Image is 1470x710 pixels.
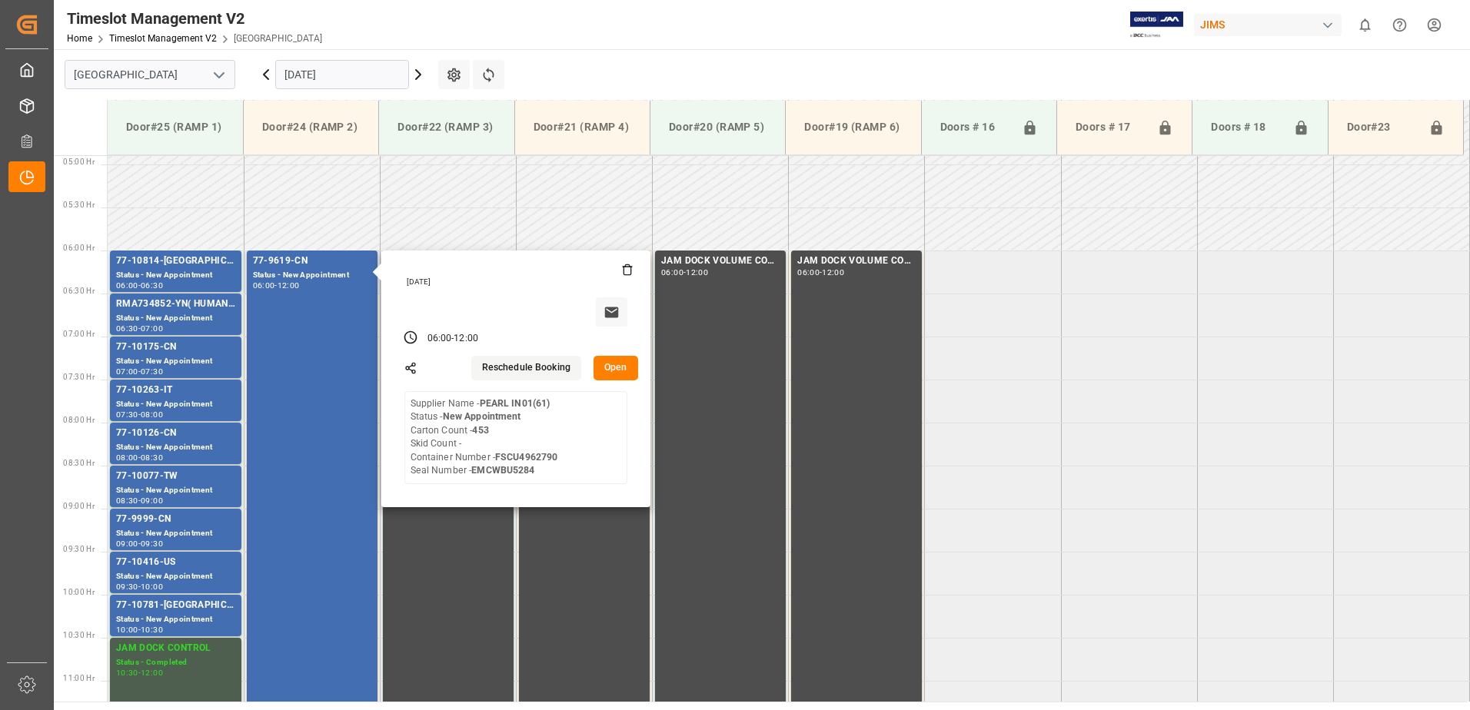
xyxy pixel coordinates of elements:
div: 12:00 [278,282,300,289]
div: 06:30 [141,282,163,289]
div: 06:00 [797,269,820,276]
div: 77-10781-[GEOGRAPHIC_DATA] [116,598,235,613]
div: 77-9999-CN [116,512,235,527]
div: 08:30 [141,454,163,461]
div: Door#25 (RAMP 1) [120,113,231,141]
div: 07:30 [116,411,138,418]
div: - [138,497,141,504]
div: 07:00 [116,368,138,375]
span: 06:00 Hr [63,244,95,252]
span: 09:30 Hr [63,545,95,553]
div: 77-10077-TW [116,469,235,484]
div: 77-10175-CN [116,340,235,355]
div: JAM DOCK CONTROL [116,641,235,656]
div: 77-10814-[GEOGRAPHIC_DATA] [116,254,235,269]
div: Doors # 16 [934,113,1016,142]
div: - [683,269,686,276]
div: RMA734852-YN( HUMAN TOUCH CHAIR) [116,297,235,312]
div: 07:30 [141,368,163,375]
div: - [820,269,822,276]
a: Home [67,33,92,44]
div: - [451,332,454,346]
span: 07:30 Hr [63,373,95,381]
div: - [138,411,141,418]
img: Exertis%20JAM%20-%20Email%20Logo.jpg_1722504956.jpg [1130,12,1183,38]
div: 10:30 [116,669,138,676]
div: 77-10126-CN [116,426,235,441]
div: - [274,282,277,289]
div: Status - New Appointment [116,398,235,411]
div: - [138,325,141,332]
div: Status - New Appointment [116,570,235,583]
div: 77-10416-US [116,555,235,570]
div: Status - New Appointment [116,527,235,540]
button: JIMS [1194,10,1348,39]
div: Status - Completed [116,656,235,669]
span: 07:00 Hr [63,330,95,338]
div: - [138,540,141,547]
div: 09:30 [141,540,163,547]
div: 10:00 [116,626,138,633]
span: 08:30 Hr [63,459,95,467]
div: Status - New Appointment [253,269,371,282]
div: - [138,454,141,461]
input: DD.MM.YYYY [275,60,409,89]
div: 12:00 [454,332,478,346]
div: 07:00 [141,325,163,332]
div: 06:00 [116,282,138,289]
button: show 0 new notifications [1348,8,1382,42]
span: 10:00 Hr [63,588,95,596]
div: JIMS [1194,14,1342,36]
div: Door#20 (RAMP 5) [663,113,773,141]
div: Door#23 [1341,113,1422,142]
div: - [138,669,141,676]
div: Status - New Appointment [116,355,235,368]
div: 09:00 [141,497,163,504]
div: 77-9619-CN [253,254,371,269]
div: Supplier Name - Status - Carton Count - Skid Count - Container Number - Seal Number - [411,397,558,478]
b: 453 [472,425,488,436]
span: 06:30 Hr [63,287,95,295]
span: 05:30 Hr [63,201,95,209]
div: - [138,583,141,590]
input: Type to search/select [65,60,235,89]
div: - [138,282,141,289]
div: Status - New Appointment [116,312,235,325]
span: 10:30 Hr [63,631,95,639]
b: New Appointment [443,411,521,422]
span: 11:00 Hr [63,674,95,682]
div: JAM DOCK VOLUME CONTROL [661,254,780,269]
div: 08:30 [116,497,138,504]
div: 09:00 [116,540,138,547]
div: 06:00 [427,332,452,346]
div: Door#21 (RAMP 4) [527,113,637,141]
div: - [138,368,141,375]
div: Status - New Appointment [116,484,235,497]
div: Doors # 18 [1205,113,1286,142]
div: JAM DOCK VOLUME CONTROL [797,254,916,269]
button: Help Center [1382,8,1417,42]
div: 12:00 [141,669,163,676]
button: open menu [207,63,230,87]
div: 06:00 [253,282,275,289]
div: 10:30 [141,626,163,633]
div: Status - New Appointment [116,269,235,282]
span: 08:00 Hr [63,416,95,424]
button: Open [594,356,638,380]
div: 77-10263-IT [116,383,235,398]
span: 05:00 Hr [63,158,95,166]
div: 09:30 [116,583,138,590]
div: Timeslot Management V2 [67,7,322,30]
a: Timeslot Management V2 [109,33,217,44]
button: Reschedule Booking [471,356,581,380]
div: 08:00 [141,411,163,418]
div: Doors # 17 [1069,113,1151,142]
div: 12:00 [822,269,844,276]
div: 10:00 [141,583,163,590]
b: FSCU4962790 [495,452,557,463]
div: 08:00 [116,454,138,461]
div: 06:30 [116,325,138,332]
b: EMCWBU5284 [471,465,534,476]
b: PEARL IN01(61) [480,398,550,409]
div: Door#19 (RAMP 6) [798,113,908,141]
